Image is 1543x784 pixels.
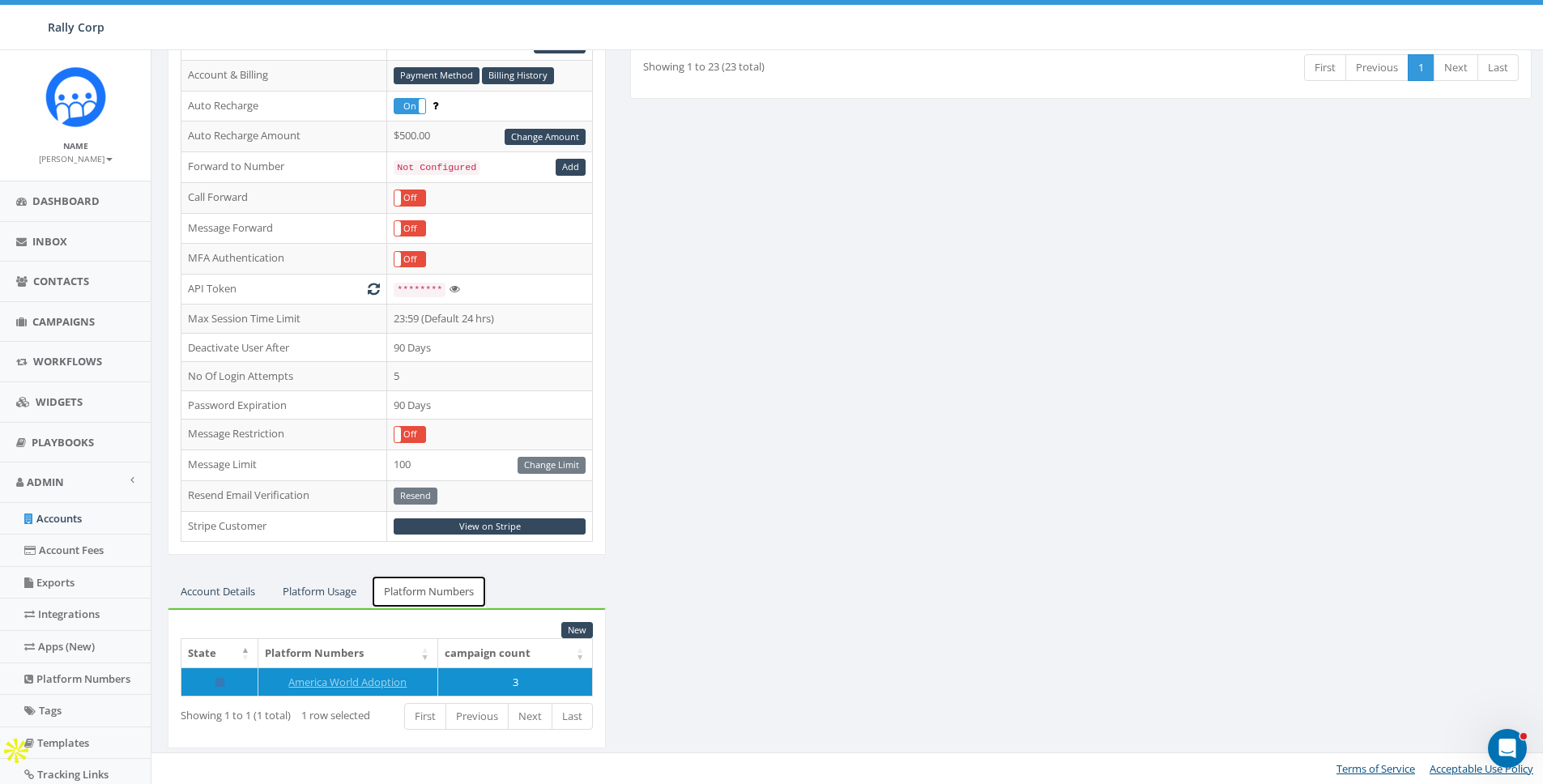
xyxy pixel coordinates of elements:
[1434,54,1478,81] a: Next
[1345,54,1409,81] a: Previous
[181,182,387,213] td: Call Forward
[181,60,387,91] td: Account & Billing
[32,314,95,329] span: Campaigns
[387,304,593,333] td: 23:59 (Default 24 hrs)
[32,194,100,208] span: Dashboard
[394,190,426,207] div: OnOff
[181,701,339,723] div: Showing 1 to 1 (1 total)
[181,420,387,450] td: Message Restriction
[1477,54,1519,81] a: Last
[394,98,426,115] div: OnOff
[438,639,594,667] th: campaign count: activate to sort column ascending
[394,426,426,443] div: OnOff
[387,450,593,480] td: 100
[508,703,552,730] a: Next
[394,160,480,175] code: Not Configured
[181,511,387,542] td: Stripe Customer
[433,98,438,113] span: Enable to prevent campaign failure.
[181,275,387,305] td: API Token
[556,159,586,176] a: Add
[387,390,593,420] td: 90 Days
[643,53,994,75] div: Showing 1 to 23 (23 total)
[36,394,83,409] span: Widgets
[181,480,387,511] td: Resend Email Verification
[301,708,370,722] span: 1 row selected
[387,121,593,152] td: $500.00
[181,121,387,152] td: Auto Recharge Amount
[181,362,387,391] td: No Of Login Attempts
[1488,729,1527,768] iframe: Intercom live chat
[181,639,258,667] th: State: activate to sort column descending
[394,190,425,206] label: Off
[32,234,67,249] span: Inbox
[561,622,593,639] a: New
[181,91,387,121] td: Auto Recharge
[39,153,113,164] small: [PERSON_NAME]
[1304,54,1346,81] a: First
[181,304,387,333] td: Max Session Time Limit
[181,333,387,362] td: Deactivate User After
[27,475,64,489] span: Admin
[387,333,593,362] td: 90 Days
[394,221,425,236] label: Off
[39,151,113,165] a: [PERSON_NAME]
[438,667,594,697] td: 3
[48,19,104,35] span: Rally Corp
[258,639,438,667] th: Platform Numbers: activate to sort column ascending
[482,67,554,84] a: Billing History
[32,435,94,450] span: Playbooks
[288,675,407,689] a: America World Adoption
[1408,54,1434,81] a: 1
[181,450,387,480] td: Message Limit
[33,274,89,288] span: Contacts
[394,99,425,114] label: On
[181,213,387,244] td: Message Forward
[394,518,586,535] a: View on Stripe
[552,703,593,730] a: Last
[394,67,480,84] a: Payment Method
[181,390,387,420] td: Password Expiration
[33,354,102,369] span: Workflows
[387,362,593,391] td: 5
[368,283,380,294] i: Generate New Token
[1430,761,1533,776] a: Acceptable Use Policy
[445,703,509,730] a: Previous
[168,575,268,608] a: Account Details
[371,575,487,608] a: Platform Numbers
[394,252,425,267] label: Off
[1336,761,1415,776] a: Terms of Service
[394,251,426,268] div: OnOff
[505,129,586,146] a: Change Amount
[404,703,446,730] a: First
[181,152,387,183] td: Forward to Number
[394,427,425,442] label: Off
[63,140,88,151] small: Name
[45,66,106,127] img: Icon_1.png
[394,220,426,237] div: OnOff
[270,575,369,608] a: Platform Usage
[181,244,387,275] td: MFA Authentication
